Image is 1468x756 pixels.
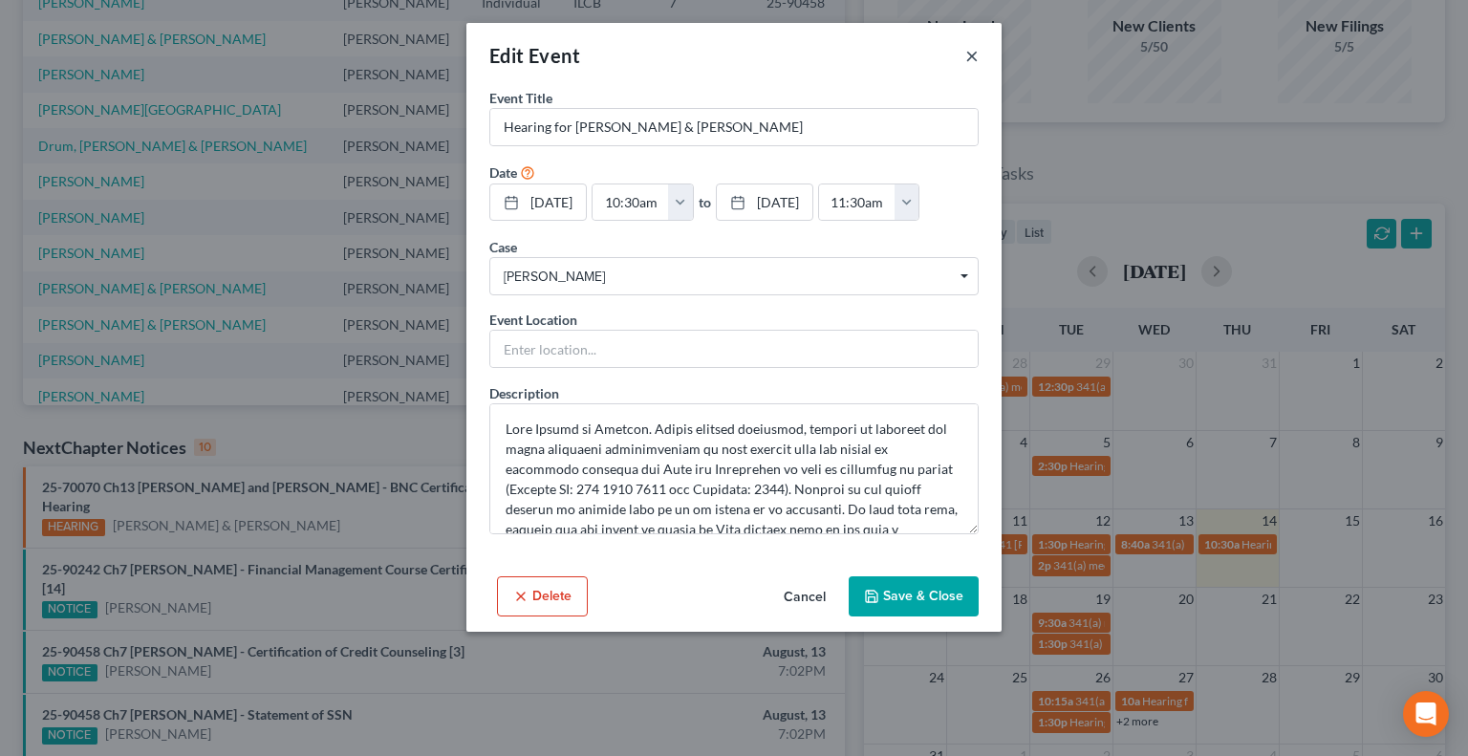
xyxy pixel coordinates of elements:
button: Save & Close [849,576,979,616]
button: Delete [497,576,588,616]
div: Open Intercom Messenger [1403,691,1449,737]
span: [PERSON_NAME] [504,267,964,287]
input: -- : -- [819,184,896,221]
span: Event Title [489,90,552,106]
label: Description [489,383,559,403]
span: Edit Event [489,44,580,67]
input: Enter event name... [490,109,978,145]
a: [DATE] [717,184,812,221]
label: to [699,192,711,212]
a: [DATE] [490,184,586,221]
button: × [965,44,979,67]
label: Date [489,162,517,183]
span: Select box activate [489,257,979,295]
label: Case [489,237,517,257]
input: Enter location... [490,331,978,367]
label: Event Location [489,310,577,330]
button: Cancel [768,578,841,616]
input: -- : -- [593,184,669,221]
